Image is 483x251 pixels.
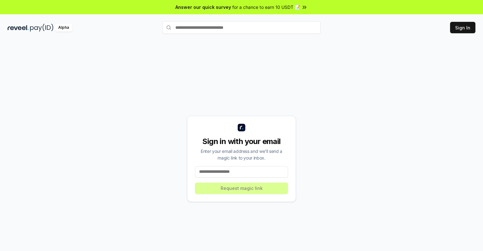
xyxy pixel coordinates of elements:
[195,136,288,147] div: Sign in with your email
[450,22,475,33] button: Sign In
[30,24,53,32] img: pay_id
[175,4,231,10] span: Answer our quick survey
[238,124,245,131] img: logo_small
[232,4,300,10] span: for a chance to earn 10 USDT 📝
[195,148,288,161] div: Enter your email address and we’ll send a magic link to your inbox.
[55,24,72,32] div: Alpha
[8,24,29,32] img: reveel_dark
